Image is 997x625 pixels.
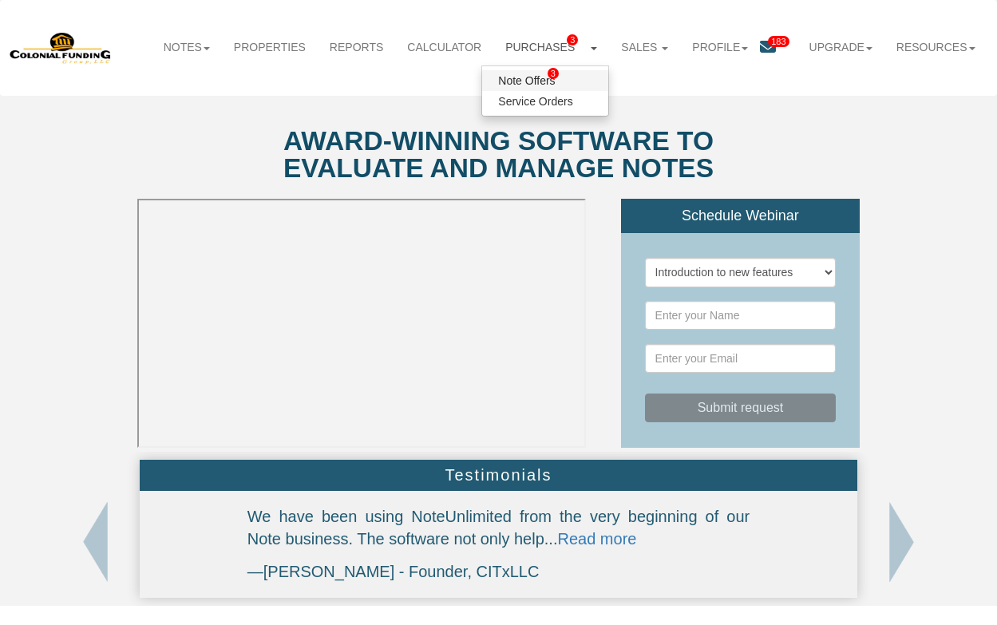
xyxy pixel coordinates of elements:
[544,530,558,548] span: ...
[263,563,394,580] span: [PERSON_NAME]
[10,31,112,65] img: 579666
[395,30,493,65] a: Calculator
[768,36,789,47] span: 183
[680,30,760,65] a: Profile
[609,30,680,65] a: Sales
[645,394,837,422] button: Submit request
[318,30,395,65] a: Reports
[797,30,884,65] a: Upgrade
[409,563,467,580] span: Founder
[493,30,609,65] a: Purchases3
[621,199,861,233] div: Schedule Webinar
[760,30,797,67] a: 183
[152,30,222,65] a: Notes
[477,563,540,580] span: CITxLLC
[482,70,608,91] a: Note Offers3
[557,530,636,548] span: Read more
[399,563,405,580] span: -
[140,460,857,491] div: Testimonials
[884,30,987,65] a: Resources
[567,34,578,45] span: 3
[247,508,750,548] span: We have been using NoteUnlimited from the very beginning of our Note business. The software not o...
[279,128,718,183] div: Award-winning software to evaluate and manage notes
[222,30,318,65] a: Properties
[467,563,472,580] span: ,
[247,563,263,580] span: —
[548,68,559,79] span: 3
[645,344,837,373] input: Enter your Email
[482,91,608,112] a: Service Orders
[645,301,837,330] input: Enter your Name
